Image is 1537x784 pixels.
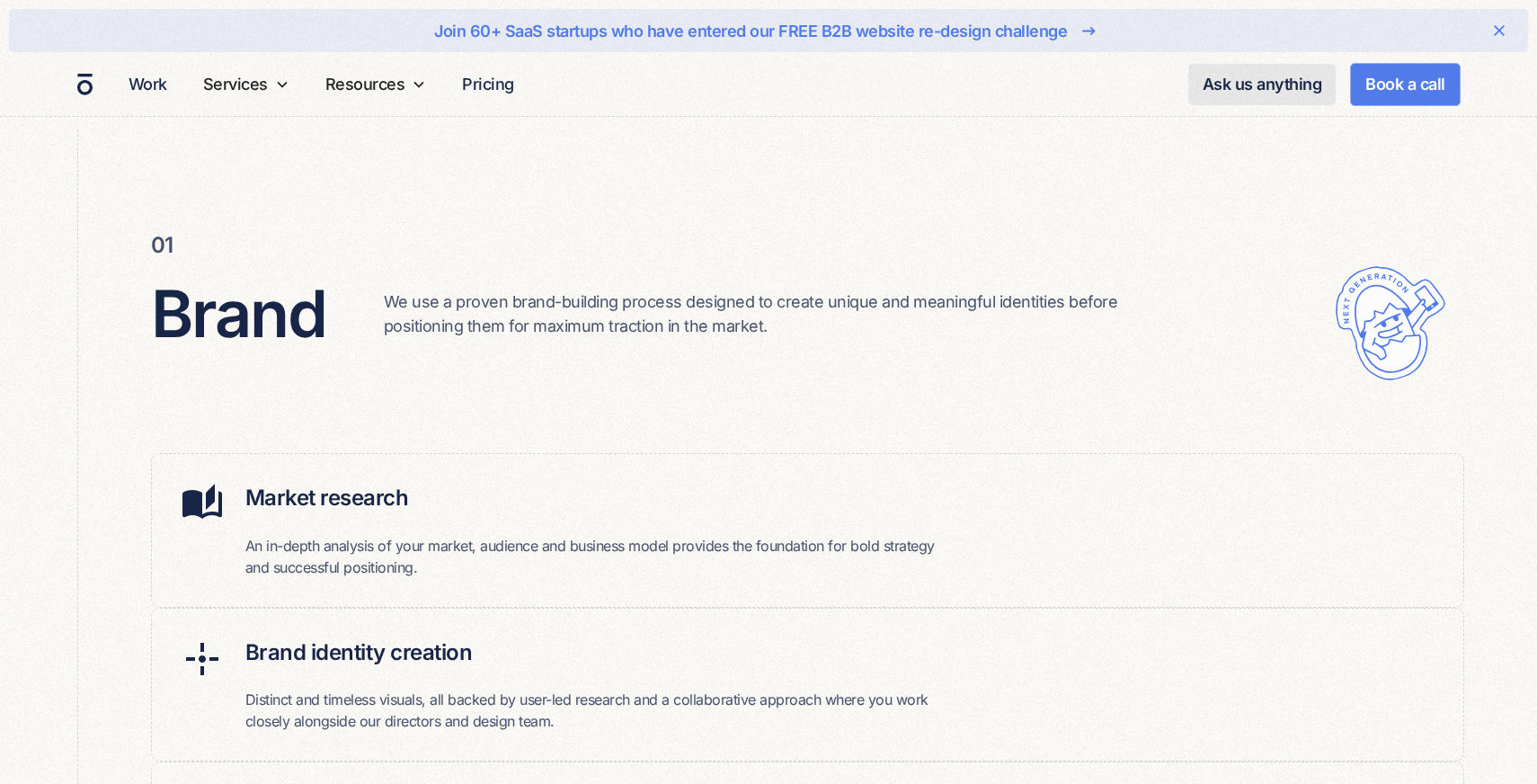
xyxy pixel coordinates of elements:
[384,290,1141,338] p: We use a proven brand-building process designed to create unique and meaningful identities before...
[203,72,268,96] div: Services
[434,19,1067,43] div: Join 60+ SaaS startups who have entered our FREE B2B website re-design challenge
[455,67,521,102] a: Pricing
[1350,63,1461,106] a: Book a call
[67,16,1470,45] a: Join 60+ SaaS startups who have entered our FREE B2B website re-design challenge
[245,483,936,513] h6: Market research
[196,52,297,116] div: Services
[151,230,1464,261] h6: 01
[318,52,434,116] div: Resources
[245,689,936,732] p: Distinct and timeless visuals, all backed by user-led research and a collaborative approach where...
[245,535,936,578] p: An in-depth analysis of your market, audience and business model provides the foundation for bold...
[325,72,405,96] div: Resources
[151,275,326,352] h2: Brand
[245,637,936,668] h6: Brand identity creation
[1188,64,1337,105] a: Ask us anything
[121,67,174,102] a: Work
[77,73,93,96] a: home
